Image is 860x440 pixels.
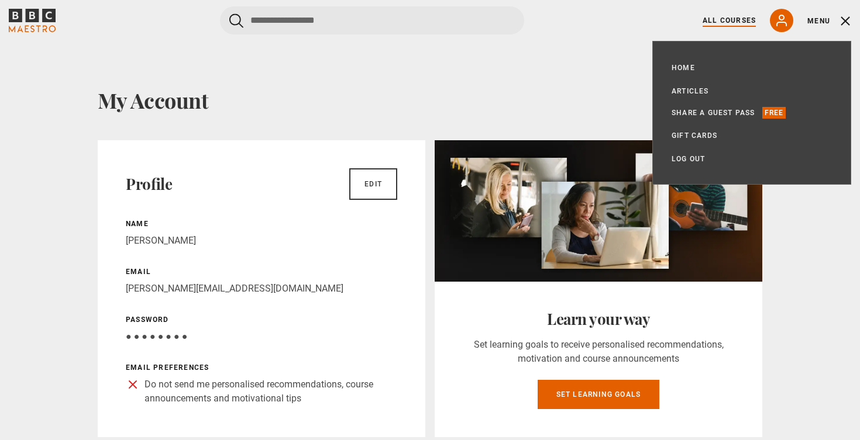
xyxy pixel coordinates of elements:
[672,107,755,119] a: Share a guest pass
[672,130,717,141] a: Gift Cards
[229,13,243,28] button: Submit the search query
[807,15,851,27] button: Toggle navigation
[703,15,756,26] a: All Courses
[126,314,397,325] p: Password
[126,219,397,229] p: Name
[463,338,734,366] p: Set learning goals to receive personalised recommendations, motivation and course announcements
[145,377,397,406] p: Do not send me personalised recommendations, course announcements and motivational tips
[220,6,524,34] input: Search
[126,282,397,296] p: [PERSON_NAME][EMAIL_ADDRESS][DOMAIN_NAME]
[126,234,397,248] p: [PERSON_NAME]
[126,266,397,277] p: Email
[463,310,734,328] h2: Learn your way
[349,168,397,200] a: Edit
[672,153,705,165] a: Log out
[126,362,397,373] p: Email preferences
[98,88,762,112] h1: My Account
[672,62,695,74] a: Home
[9,9,56,32] svg: BBC Maestro
[126,175,172,193] h2: Profile
[672,85,709,97] a: Articles
[762,107,786,119] p: Free
[126,331,187,342] span: ● ● ● ● ● ● ● ●
[538,380,660,409] a: Set learning goals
